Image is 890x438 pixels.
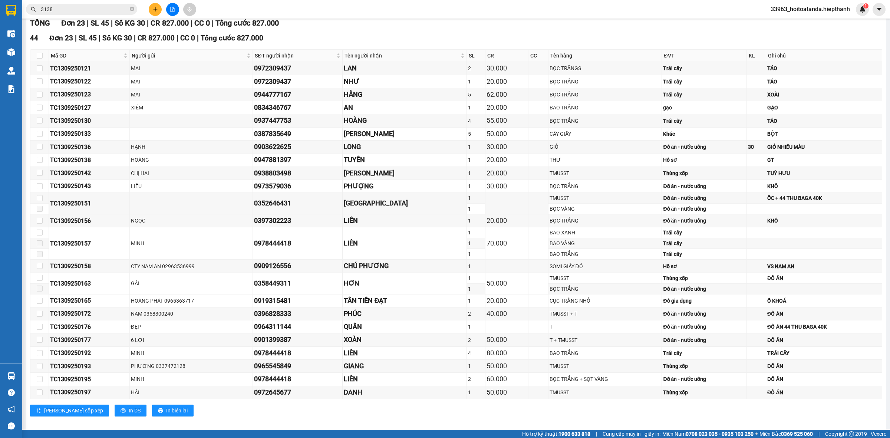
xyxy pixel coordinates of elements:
[864,3,867,9] span: 1
[6,5,16,16] img: logo-vxr
[131,279,252,287] div: GÁI
[467,50,485,62] th: SL
[487,296,527,306] div: 20.000
[31,7,36,12] span: search
[44,406,103,415] span: [PERSON_NAME] sắp xếp
[663,156,745,164] div: Hồ sơ
[662,50,747,62] th: ĐVT
[253,114,343,127] td: 0937447753
[177,34,178,42] span: |
[344,129,465,139] div: [PERSON_NAME]
[49,62,130,75] td: TC1309250121
[468,323,484,331] div: 1
[131,78,252,86] div: MAI
[663,297,745,305] div: Đồ gia dụng
[550,310,661,318] div: TMUSST + T
[253,128,343,141] td: 0387835649
[663,130,745,138] div: Khác
[468,297,484,305] div: 1
[49,141,130,154] td: TC1309250136
[254,238,341,248] div: 0978444418
[254,322,341,332] div: 0964311144
[254,76,341,87] div: 0972309437
[151,19,189,27] span: CR 827.000
[487,215,527,226] div: 20.000
[253,227,343,260] td: 0978444418
[131,297,252,305] div: HOÀNG PHÁT 0965363717
[50,335,128,345] div: TC1309250177
[344,115,465,126] div: HOÀNG
[663,310,745,318] div: Đồ ăn - nước uống
[468,78,484,86] div: 1
[663,274,745,282] div: Thùng xốp
[485,50,528,62] th: CR
[344,181,465,191] div: PHƯỢNG
[767,130,881,138] div: BỘT
[7,372,15,380] img: warehouse-icon
[663,169,745,177] div: Thùng xốp
[254,261,341,271] div: 0909126556
[131,156,252,164] div: HOÀNG
[550,103,661,112] div: BAO TRẮNG
[343,260,467,273] td: CHÚ PHƯƠNG
[550,239,661,247] div: BAO VÀNG
[254,278,341,289] div: 0358449311
[36,408,41,414] span: sort-ascending
[79,34,97,42] span: SL 45
[663,285,745,293] div: Đồ ăn - nước uống
[767,143,881,151] div: GIỎ NHIỀU MÀU
[254,155,341,165] div: 0947881397
[863,3,868,9] sup: 1
[7,30,15,37] img: warehouse-icon
[550,250,661,258] div: BAO TRẮNG
[50,77,128,86] div: TC1309250122
[49,88,130,101] td: TC1309250123
[468,130,484,138] div: 5
[344,198,465,208] div: [GEOGRAPHIC_DATA]
[663,217,745,225] div: Đồ ăn - nước uống
[767,156,881,164] div: GT
[191,19,192,27] span: |
[767,194,881,202] div: ỐC + 44 THU BAGA 40K
[254,335,341,345] div: 0901399387
[487,155,527,165] div: 20.000
[49,114,130,127] td: TC1309250130
[343,294,467,307] td: TÂN TIẾN ĐẠT
[130,7,134,11] span: close-circle
[254,142,341,152] div: 0903622625
[49,101,130,114] td: TC1309250127
[343,180,467,193] td: PHƯỢNG
[663,262,745,270] div: Hồ sơ
[30,34,38,42] span: 44
[344,63,465,73] div: LAN
[663,239,745,247] div: Trái cây
[75,34,77,42] span: |
[50,129,128,138] div: TC1309250133
[748,143,765,151] div: 30
[131,217,252,225] div: NGỌC
[487,238,527,248] div: 70.000
[663,205,745,213] div: Đồ ăn - nước uống
[468,117,484,125] div: 4
[201,34,263,42] span: Tổng cước 827.000
[131,310,252,318] div: NAM 0358300240
[215,19,279,27] span: Tổng cước 827.000
[50,181,128,191] div: TC1309250143
[50,103,128,112] div: TC1309250127
[49,273,130,294] td: TC1309250163
[253,101,343,114] td: 0834346767
[345,52,459,60] span: Tên người nhận
[49,128,130,141] td: TC1309250133
[102,34,132,42] span: Số KG 30
[550,130,661,138] div: CÂY GIẤY
[487,102,527,113] div: 20.000
[487,63,527,73] div: 30.000
[50,309,128,318] div: TC1309250172
[7,85,15,93] img: solution-icon
[468,205,484,213] div: 1
[663,323,745,331] div: Đồ ăn - nước uống
[343,320,467,333] td: QUÂN
[49,214,130,227] td: TC1309250156
[50,279,128,288] div: TC1309250163
[550,194,661,202] div: TMUSST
